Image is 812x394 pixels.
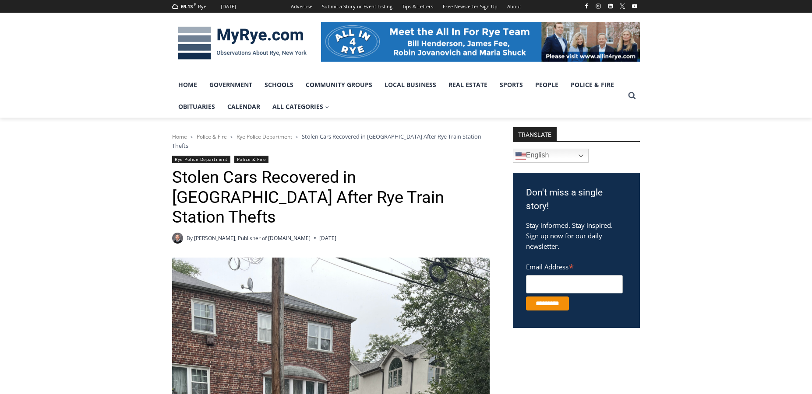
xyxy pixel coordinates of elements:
[172,74,203,96] a: Home
[321,22,640,61] img: All in for Rye
[526,220,627,251] p: Stay informed. Stay inspired. Sign up now for our daily newsletter.
[172,133,187,140] a: Home
[565,74,620,96] a: Police & Fire
[172,132,481,149] span: Stolen Cars Recovered in [GEOGRAPHIC_DATA] After Rye Train Station Thefts
[172,156,230,163] a: Rye Police Department
[203,74,258,96] a: Government
[237,133,292,140] a: Rye Police Department
[629,1,640,11] a: YouTube
[172,233,183,244] a: Author image
[593,1,604,11] a: Instagram
[319,234,336,242] time: [DATE]
[172,96,221,118] a: Obituaries
[515,150,526,161] img: en
[172,74,624,118] nav: Primary Navigation
[581,1,592,11] a: Facebook
[526,258,623,274] label: Email Address
[221,96,266,118] a: Calendar
[529,74,565,96] a: People
[513,149,589,163] a: English
[172,132,490,150] nav: Breadcrumbs
[230,134,233,140] span: >
[234,156,269,163] a: Police & Fire
[624,88,640,104] button: View Search Form
[194,234,311,242] a: [PERSON_NAME], Publisher of [DOMAIN_NAME]
[172,167,490,227] h1: Stolen Cars Recovered in [GEOGRAPHIC_DATA] After Rye Train Station Thefts
[494,74,529,96] a: Sports
[617,1,628,11] a: X
[526,186,627,213] h3: Don't miss a single story!
[198,3,206,10] div: Rye
[187,234,193,242] span: By
[296,134,298,140] span: >
[191,134,193,140] span: >
[266,96,335,118] a: All Categories
[442,74,494,96] a: Real Estate
[300,74,378,96] a: Community Groups
[258,74,300,96] a: Schools
[272,102,329,112] span: All Categories
[513,127,557,141] strong: TRANSLATE
[221,3,236,10] div: [DATE]
[172,21,312,66] img: MyRye.com
[605,1,616,11] a: Linkedin
[181,3,193,10] span: 69.13
[378,74,442,96] a: Local Business
[197,133,227,140] a: Police & Fire
[194,2,196,7] span: F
